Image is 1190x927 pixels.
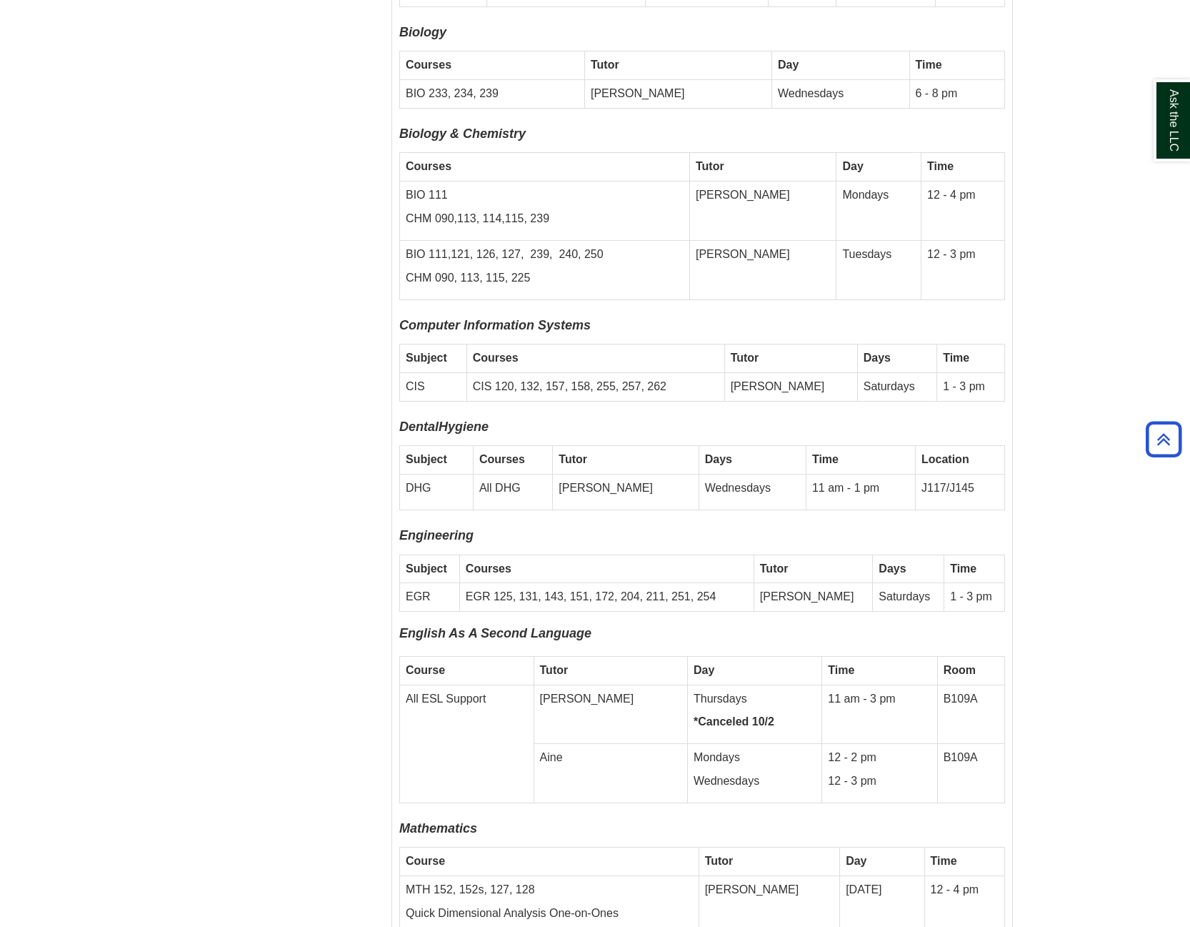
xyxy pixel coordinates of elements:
font: Biology & Chemistry [399,127,526,141]
td: B109A [937,744,1004,803]
td: Aine [534,744,687,803]
strong: Courses [406,160,451,172]
p: Quick Dimensional Analysis One-on-Ones [406,906,693,922]
p: MTH 152, 152s, 127, 128 [406,882,693,898]
td: Mondays [836,182,921,241]
p: CHM 090,113, 114,115, 239 [406,211,684,227]
td: [PERSON_NAME] [690,240,836,299]
p: 12 - 3 pm [828,773,931,790]
strong: Tutor [591,59,619,71]
p: BIO 111,121, 126, 127, 239, 240, 250 [406,247,684,263]
strong: Tutor [760,562,789,575]
td: 1 - 3 pm [944,583,1005,612]
strong: Time [812,453,839,465]
p: Wednesdays [694,773,816,790]
td: 1 - 3 pm [937,373,1005,402]
strong: Course [406,855,445,867]
strong: Time [950,562,976,575]
span: English As A Second Language [399,626,591,640]
strong: Tutor [559,453,587,465]
strong: Courses [466,562,511,575]
p: BIO 111 [406,187,684,204]
td: 12 - 4 pm [921,182,1005,241]
b: Days [705,453,732,465]
strong: Course [406,664,445,676]
td: Saturdays [873,583,944,612]
strong: Courses [473,352,519,364]
strong: Day [694,664,714,676]
td: 12 - 3 pm [921,240,1005,299]
td: [PERSON_NAME] [553,475,699,510]
td: EGR 125, 131, 143, 151, 172, 204, 211, 251, 254 [459,583,754,612]
b: Location [921,453,969,465]
strong: Time [916,59,942,71]
p: CHM 090, 113, 115, 225 [406,270,684,287]
strong: Subject [406,352,447,364]
p: 12 - 2 pm [828,750,931,766]
strong: Day [778,59,799,71]
p: Mondays [694,750,816,766]
td: [PERSON_NAME] [690,182,836,241]
strong: Time [943,352,969,364]
td: [PERSON_NAME] [584,80,771,109]
i: Computer Information Systems [399,318,591,332]
td: B109A [937,685,1004,744]
td: Wednesdays [699,475,806,510]
strong: Courses [406,59,451,71]
strong: *Canceled 10/2 [694,715,774,728]
p: [DATE] [846,882,918,898]
strong: Room [944,664,976,676]
b: Days [864,352,891,364]
strong: Tutor [540,664,569,676]
td: Saturdays [857,373,936,402]
td: 6 - 8 pm [909,80,1004,109]
strong: Tutor [696,160,724,172]
td: [PERSON_NAME] [724,373,857,402]
td: All ESL Support [400,685,534,803]
b: Days [879,562,906,575]
b: Mathematics [399,821,477,836]
strong: Courses [479,453,525,465]
i: Dental [399,420,439,434]
strong: Time [931,855,957,867]
p: 11 am - 3 pm [828,691,931,708]
td: DHG [400,475,474,510]
strong: Tutor [705,855,734,867]
font: Biology [399,25,446,39]
td: Wednesdays [771,80,909,109]
td: [PERSON_NAME] [534,685,687,744]
i: Engineering [399,528,474,542]
p: 12 - 4 pm [931,882,999,898]
td: BIO 233, 234, 239 [400,80,585,109]
td: [PERSON_NAME] [754,583,873,612]
a: Back to Top [1141,430,1186,449]
td: CIS 120, 132, 157, 158, 255, 257, 262 [466,373,724,402]
strong: Subject [406,453,447,465]
td: 11 am - 1 pm [806,475,915,510]
p: J117/J145 [921,480,999,497]
strong: Time [927,160,954,172]
strong: Time [828,664,854,676]
p: All DHG [479,480,546,497]
i: Hygiene [439,420,489,434]
td: Tuesdays [836,240,921,299]
td: CIS [400,373,467,402]
strong: Tutor [731,352,759,364]
td: EGR [400,583,460,612]
strong: Subject [406,562,447,575]
strong: Day [846,855,866,867]
strong: Day [842,160,863,172]
p: Thursdays [694,691,816,708]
